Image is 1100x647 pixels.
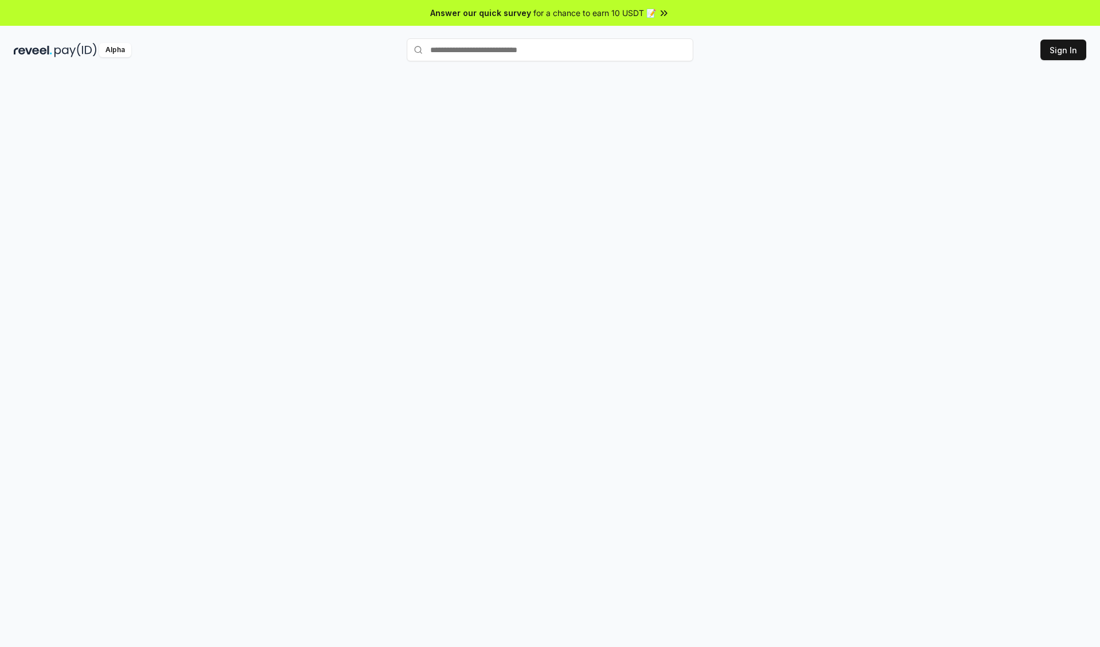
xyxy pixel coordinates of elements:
button: Sign In [1040,40,1086,60]
span: for a chance to earn 10 USDT 📝 [533,7,656,19]
div: Alpha [99,43,131,57]
img: reveel_dark [14,43,52,57]
img: pay_id [54,43,97,57]
span: Answer our quick survey [430,7,531,19]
